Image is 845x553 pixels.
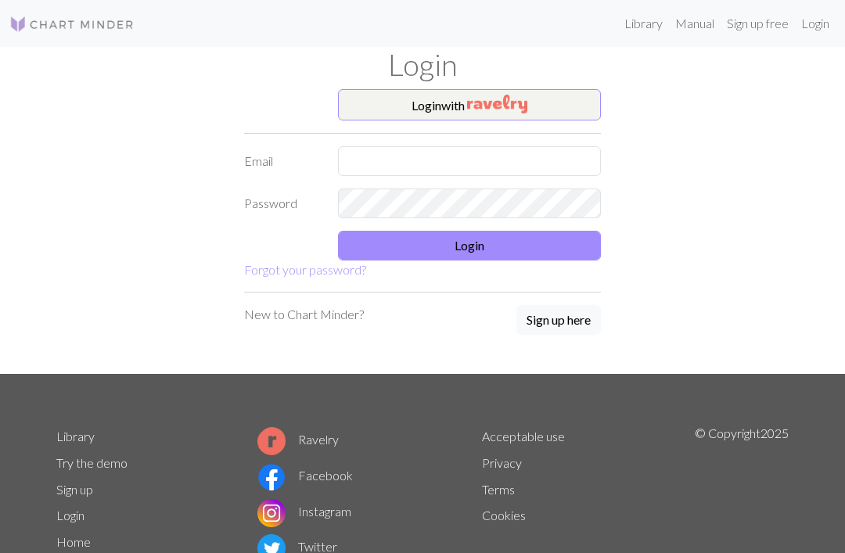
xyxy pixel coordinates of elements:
a: Instagram [257,504,351,519]
a: Home [56,534,91,549]
img: Instagram logo [257,499,286,527]
label: Email [235,146,329,176]
a: Login [795,8,836,39]
p: New to Chart Minder? [244,305,364,324]
a: Try the demo [56,455,128,470]
a: Privacy [482,455,522,470]
label: Password [235,189,329,218]
img: Ravelry logo [257,427,286,455]
a: Sign up here [516,305,601,336]
a: Library [618,8,669,39]
a: Ravelry [257,432,339,447]
a: Acceptable use [482,429,565,443]
a: Facebook [257,468,353,483]
a: Library [56,429,95,443]
button: Login [338,231,601,260]
img: Facebook logo [257,463,286,491]
img: Logo [9,15,135,34]
a: Sign up [56,482,93,497]
a: Sign up free [721,8,795,39]
button: Sign up here [516,305,601,335]
button: Loginwith [338,89,601,120]
img: Ravelry [467,95,527,113]
a: Manual [669,8,721,39]
a: Terms [482,482,515,497]
a: Cookies [482,508,526,522]
a: Forgot your password? [244,262,366,277]
h1: Login [47,47,798,83]
a: Login [56,508,84,522]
